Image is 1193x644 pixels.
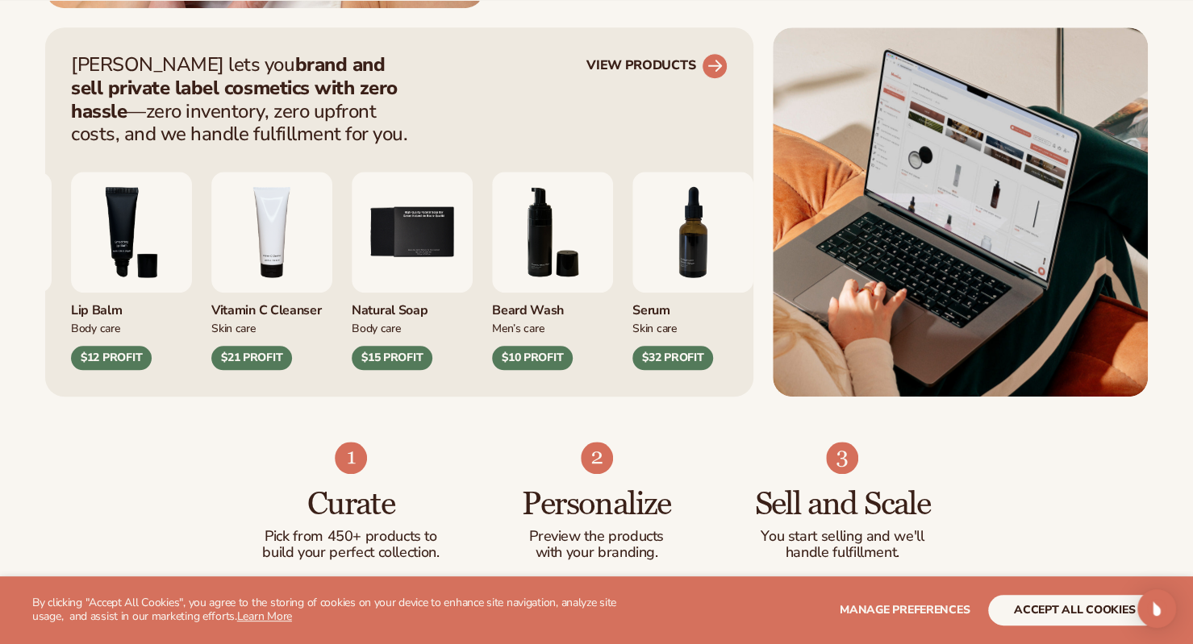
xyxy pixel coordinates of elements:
[492,293,613,319] div: Beard Wash
[352,172,473,370] div: 5 / 9
[71,293,192,319] div: Lip Balm
[71,319,192,336] div: Body Care
[632,172,753,293] img: Collagen and retinol serum.
[492,172,613,370] div: 6 / 9
[352,293,473,319] div: Natural Soap
[71,52,398,124] strong: brand and sell private label cosmetics with zero hassle
[335,442,367,474] img: Shopify Image 4
[211,172,332,370] div: 4 / 9
[752,545,933,561] p: handle fulfillment.
[352,346,432,370] div: $15 PROFIT
[1137,589,1176,628] div: Open Intercom Messenger
[752,529,933,545] p: You start selling and we'll
[632,346,713,370] div: $32 PROFIT
[211,172,332,293] img: Vitamin c cleanser.
[71,53,418,146] p: [PERSON_NAME] lets you —zero inventory, zero upfront costs, and we handle fulfillment for you.
[71,172,192,370] div: 3 / 9
[586,53,728,79] a: VIEW PRODUCTS
[632,172,753,370] div: 7 / 9
[211,319,332,336] div: Skin Care
[71,346,152,370] div: $12 PROFIT
[506,487,687,522] h3: Personalize
[840,595,970,625] button: Manage preferences
[492,346,573,370] div: $10 PROFIT
[71,172,192,293] img: Smoothing lip balm.
[492,172,613,293] img: Foaming beard wash.
[506,529,687,545] p: Preview the products
[752,487,933,522] h3: Sell and Scale
[32,596,636,624] p: By clicking "Accept All Cookies", you agree to the storing of cookies on your device to enhance s...
[506,545,687,561] p: with your branding.
[352,172,473,293] img: Nature bar of soap.
[261,487,442,522] h3: Curate
[773,27,1148,397] img: Shopify Image 2
[352,319,473,336] div: Body Care
[988,595,1161,625] button: accept all cookies
[840,602,970,617] span: Manage preferences
[211,346,292,370] div: $21 PROFIT
[632,293,753,319] div: Serum
[826,442,858,474] img: Shopify Image 6
[492,319,613,336] div: Men’s Care
[237,609,292,624] a: Learn More
[211,293,332,319] div: Vitamin C Cleanser
[581,442,613,474] img: Shopify Image 5
[632,319,753,336] div: Skin Care
[261,529,442,561] p: Pick from 450+ products to build your perfect collection.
